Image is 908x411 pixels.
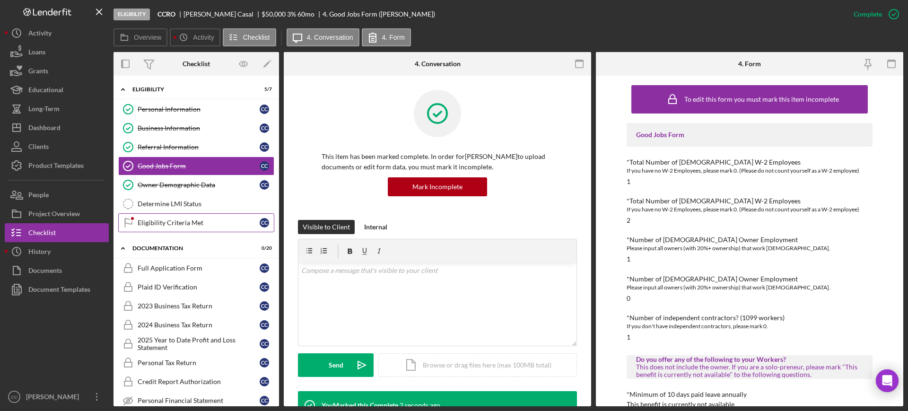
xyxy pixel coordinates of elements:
div: Dashboard [28,118,61,140]
div: 2 [627,217,630,224]
button: Long-Term [5,99,109,118]
button: 4. Conversation [287,28,359,46]
label: Activity [193,34,214,41]
div: C C [260,180,269,190]
div: C C [260,105,269,114]
div: 1 [627,255,630,263]
div: Long-Term [28,99,60,121]
a: Personal Financial StatementCC [118,391,274,410]
label: Overview [134,34,161,41]
div: 2024 Business Tax Return [138,321,260,329]
label: Checklist [243,34,270,41]
button: Checklist [223,28,276,46]
div: Credit Report Authorization [138,378,260,385]
div: Eligibility Criteria Met [138,219,260,227]
div: Document Templates [28,280,90,301]
p: This item has been marked complete. In order for [PERSON_NAME] to upload documents or edit form d... [322,151,553,173]
div: 2023 Business Tax Return [138,302,260,310]
div: Good Jobs Form [636,131,863,139]
div: Referral Information [138,143,260,151]
div: Business Information [138,124,260,132]
b: CCRO [157,10,175,18]
div: Checklist [183,60,210,68]
div: 2025 Year to Date Profit and Loss Statement [138,336,260,351]
div: 3 % [287,10,296,18]
button: Internal [359,220,392,234]
div: C C [260,123,269,133]
div: 4. Conversation [415,60,461,68]
div: *Total Number of [DEMOGRAPHIC_DATA] W-2 Employees [627,158,873,166]
button: Document Templates [5,280,109,299]
a: Personal Tax ReturnCC [118,353,274,372]
div: Personal Financial Statement [138,397,260,404]
button: Loans [5,43,109,61]
div: *Minimum of 10 days paid leave annually [627,391,873,398]
button: Product Templates [5,156,109,175]
div: Determine LMI Status [138,200,274,208]
div: To edit this form you must mark this item incomplete [684,96,839,103]
div: Personal Tax Return [138,359,260,367]
button: Visible to Client [298,220,355,234]
button: Project Overview [5,204,109,223]
div: Project Overview [28,204,80,226]
div: 5 / 7 [255,87,272,92]
div: Grants [28,61,48,83]
a: Business InformationCC [118,119,274,138]
div: History [28,242,51,263]
button: People [5,185,109,204]
div: *Number of independent contractors? (1099 workers) [627,314,873,322]
button: Activity [170,28,220,46]
div: Open Intercom Messenger [876,369,899,392]
label: 4. Form [382,34,405,41]
div: [PERSON_NAME] [24,387,85,409]
button: Complete [844,5,903,24]
div: Visible to Client [303,220,350,234]
a: Referral InformationCC [118,138,274,157]
a: Credit Report AuthorizationCC [118,372,274,391]
div: C C [260,282,269,292]
time: 2025-10-07 20:31 [400,402,440,409]
div: [PERSON_NAME] Casal [183,10,262,18]
a: Plaid ID VerificationCC [118,278,274,297]
div: Product Templates [28,156,84,177]
div: Documentation [132,245,248,251]
div: *Number of [DEMOGRAPHIC_DATA] Owner Employment [627,236,873,244]
a: 2023 Business Tax ReturnCC [118,297,274,315]
button: Documents [5,261,109,280]
div: *Total Number of [DEMOGRAPHIC_DATA] W-2 Employees [627,197,873,205]
div: If you have no W-2 Employees, please mark 0. (Please do not count yourself as a W-2 employee) [627,166,873,175]
div: Personal Information [138,105,260,113]
div: 0 [627,295,630,302]
text: CC [11,394,17,400]
div: C C [260,320,269,330]
div: 1 [627,333,630,341]
button: Grants [5,61,109,80]
button: Checklist [5,223,109,242]
a: Dashboard [5,118,109,137]
div: Mark Incomplete [412,177,463,196]
div: You Marked this Complete [322,402,398,409]
button: CC[PERSON_NAME] [5,387,109,406]
div: This benefit is currently not available [627,401,734,408]
div: Checklist [28,223,56,245]
div: Plaid ID Verification [138,283,260,291]
div: Educational [28,80,63,102]
a: Personal InformationCC [118,100,274,119]
div: Please input all owners (with 20%+ ownership) that work [DEMOGRAPHIC_DATA]. [627,283,873,292]
a: Good Jobs FormCC [118,157,274,175]
a: Eligibility Criteria MetCC [118,213,274,232]
div: If you don't have independent contractors, please mark 0. [627,322,873,331]
button: History [5,242,109,261]
div: C C [260,339,269,349]
span: $50,000 [262,10,286,18]
div: Documents [28,261,62,282]
div: C C [260,377,269,386]
div: People [28,185,49,207]
div: C C [260,358,269,367]
div: C C [260,396,269,405]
